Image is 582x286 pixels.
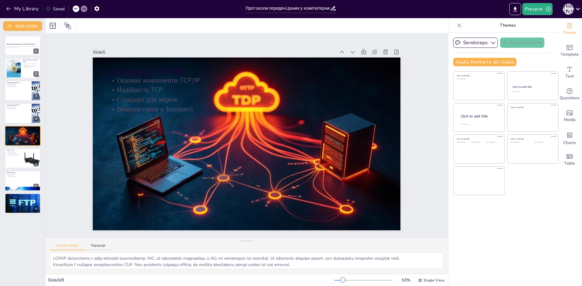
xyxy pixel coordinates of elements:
[125,6,357,86] div: Slide 5
[509,3,521,15] button: Export to PowerPoint
[7,43,35,45] strong: Протоколи передачі даних у комп'ютерних мережах
[563,140,576,146] span: Charts
[23,59,39,62] p: Вступ до протоколів передачі даних
[557,84,582,105] div: Get real-time input from your audience
[7,172,39,173] p: Протокол HTTP
[500,38,544,48] button: Create theme
[563,29,577,36] span: Theme
[7,129,39,130] p: Надійність TCP
[46,6,65,12] div: Saved
[5,36,41,56] div: 1
[5,103,41,123] div: 4
[131,36,397,130] p: Основні компоненти TCP/IP
[7,84,30,85] p: UDP - швидка передача
[33,48,39,54] div: 1
[7,149,21,151] p: Протокол UDP
[33,184,39,189] div: 7
[472,142,485,143] div: Click to add text
[511,106,554,108] div: Click to add title
[7,128,39,129] p: Основні компоненти TCP/IP
[7,130,39,131] p: Стандарт для мереж
[33,206,39,212] div: 8
[3,21,42,31] button: Add slide
[457,74,500,77] div: Click to add title
[512,91,553,93] div: Click to add text
[557,149,582,171] div: Add a table
[7,199,39,200] p: Безпека передачі даних
[7,131,39,132] p: Використання в Інтернеті
[557,40,582,62] div: Add ready made slides
[7,109,30,110] p: FTP для обміну файлами
[33,139,39,144] div: 5
[563,4,574,15] div: І [PERSON_NAME]
[461,114,500,119] div: Click to add title
[7,198,39,199] p: Управління файлами на серверах
[564,117,576,123] span: Media
[563,3,574,15] button: І [PERSON_NAME]
[7,194,39,196] p: Протокол FTP
[33,161,39,166] div: 6
[453,58,517,66] button: Apply theme to all slides
[33,71,39,77] div: 2
[7,82,30,84] p: Основні типи протоколів
[7,151,21,152] p: Швидка передача даних
[7,83,30,84] p: TCP/IP - найпоширеніший
[7,174,39,175] p: Взаємодія з веб-додатками
[7,107,30,108] p: UDP - швидка передача
[453,38,498,48] button: Sendsteps
[557,18,582,40] div: Change the overall theme
[48,277,334,283] div: Slide 5 / 8
[557,62,582,84] div: Add text boxes
[511,142,530,143] div: Click to add text
[33,94,39,99] div: 3
[33,116,39,122] div: 4
[557,105,582,127] div: Add images, graphics, shapes or video
[7,46,39,48] p: У цій презентації розглянемо основні протоколи передачі даних у комп'ютерних мережах, їх функції,...
[5,193,41,213] div: 8
[457,78,500,80] div: Click to add text
[511,138,554,140] div: Click to add title
[7,152,21,153] p: Без гарантії доставки
[7,196,39,197] p: Зручний обмін файлами
[23,67,39,68] p: Різні типи протоколів
[461,124,499,125] div: Click to add body
[64,22,71,29] span: Position
[5,171,41,191] div: 7
[564,160,575,167] span: Table
[423,278,444,283] span: Single View
[23,64,39,66] p: Протоколи забезпечують надійність
[7,86,30,87] p: FTP для обміну файлами
[7,85,30,86] p: HTTP для веб-сторінок
[464,18,551,33] p: Themes
[5,126,41,146] div: 5
[23,62,39,64] p: Протоколи визначають правила обміну даними
[7,107,30,109] p: HTTP для веб-сторінок
[132,25,400,124] p: Протокол TCP/IP
[5,81,41,101] div: 3
[128,45,394,139] p: Надійність TCP
[487,142,500,143] div: Click to add text
[125,54,391,148] p: Стандарт для мереж
[48,21,58,31] div: Layout
[7,127,39,128] p: Протокол TCP/IP
[513,85,553,89] div: Click to add title
[7,175,39,176] p: Підтримка запитів
[23,66,39,67] p: Важливість протоколів у мережах
[534,142,554,143] div: Click to add text
[5,4,41,14] button: My Library
[7,196,39,198] p: Завантаження та скачування
[399,277,413,283] div: 53 %
[7,173,39,174] p: Основна функція HTTP
[7,155,21,156] p: Застосування в потоковій передачі
[565,73,574,80] span: Text
[85,244,112,250] button: Transcript
[457,138,500,140] div: Click to add title
[457,142,470,143] div: Click to add text
[7,105,30,107] p: TCP/IP - найпоширеніший
[7,104,30,106] p: Основні типи протоколів
[522,3,553,15] button: Present
[5,148,41,168] div: 6
[560,51,579,58] span: Template
[557,127,582,149] div: Add charts and graphs
[246,4,330,13] input: Insert title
